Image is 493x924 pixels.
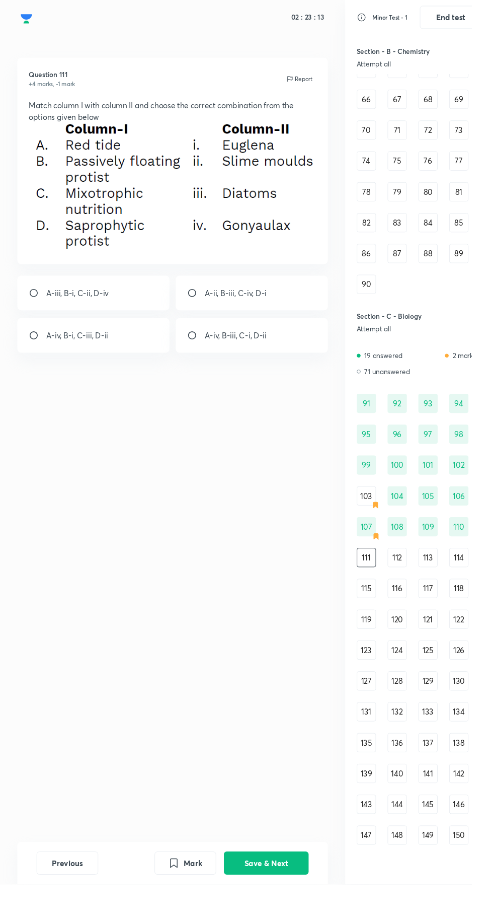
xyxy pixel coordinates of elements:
[405,540,425,560] div: 108
[469,701,489,722] div: 130
[405,798,425,818] div: 140
[389,14,426,23] h6: Minor Test - 1
[316,13,330,23] h5: 23 :
[437,798,457,818] div: 141
[437,126,457,146] div: 72
[437,830,457,850] div: 145
[373,255,393,275] div: 86
[437,411,457,432] div: 93
[469,476,489,496] div: 102
[405,830,425,850] div: 144
[437,158,457,178] div: 76
[405,605,425,625] div: 116
[469,863,489,883] div: 150
[437,863,457,883] div: 149
[373,863,393,883] div: 147
[161,890,226,914] button: Mark
[373,573,393,593] div: 111
[405,863,425,883] div: 148
[469,573,489,593] div: 114
[373,540,393,560] div: 107
[373,411,393,432] div: 91
[469,605,489,625] div: 118
[437,255,457,275] div: 88
[405,411,425,432] div: 92
[381,383,429,393] p: 71 unanswered
[405,190,425,210] div: 79
[30,128,331,261] img: 04-10-25-11:49:18-AM
[469,411,489,432] div: 94
[437,605,457,625] div: 117
[437,476,457,496] div: 101
[373,223,393,243] div: 82
[373,94,393,114] div: 66
[437,508,457,528] div: 105
[469,223,489,243] div: 85
[437,223,457,243] div: 84
[373,798,393,818] div: 139
[373,605,393,625] div: 115
[469,830,489,850] div: 146
[48,344,113,357] p: A-iv, B-i, C-iii, D-ii
[405,669,425,689] div: 124
[469,94,489,114] div: 69
[469,540,489,560] div: 110
[214,344,279,357] p: A-iv, B-iii, C-i, D-ii
[437,444,457,464] div: 97
[405,701,425,722] div: 128
[437,701,457,722] div: 129
[405,223,425,243] div: 83
[38,890,103,914] button: Previous
[373,766,393,786] div: 135
[469,669,489,689] div: 126
[437,190,457,210] div: 80
[234,890,322,914] button: Save & Next
[373,701,393,722] div: 127
[373,444,393,464] div: 95
[308,78,326,87] p: Report
[30,83,78,92] h6: +4 marks, -1 mark
[405,573,425,593] div: 112
[30,104,331,128] p: Match column I with column II and choose the correct combination from the options given below
[469,444,489,464] div: 98
[469,158,489,178] div: 77
[437,94,457,114] div: 68
[373,830,393,850] div: 143
[304,13,316,23] h5: 02 :
[373,190,393,210] div: 78
[405,476,425,496] div: 100
[469,637,489,657] div: 122
[373,287,393,307] div: 90
[437,573,457,593] div: 113
[437,734,457,754] div: 133
[469,126,489,146] div: 73
[373,669,393,689] div: 123
[405,94,425,114] div: 67
[48,300,114,312] p: A-iii, B-i, C-ii, D-iv
[405,734,425,754] div: 132
[381,366,421,377] p: 19 answered
[469,798,489,818] div: 142
[469,734,489,754] div: 134
[373,158,393,178] div: 74
[405,637,425,657] div: 120
[373,637,393,657] div: 119
[373,476,393,496] div: 99
[373,63,464,71] div: Attempt all
[330,13,339,23] h5: 13
[299,79,307,87] img: report icon
[405,126,425,146] div: 71
[437,637,457,657] div: 121
[405,255,425,275] div: 87
[373,508,393,528] div: 103
[405,766,425,786] div: 136
[469,190,489,210] div: 81
[437,669,457,689] div: 125
[469,766,489,786] div: 138
[214,300,279,312] p: A-ii, B-iii, C-iv, D-i
[373,325,464,336] h5: Section - C - Biology
[405,508,425,528] div: 104
[373,734,393,754] div: 131
[373,340,464,348] div: Attempt all
[469,255,489,275] div: 89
